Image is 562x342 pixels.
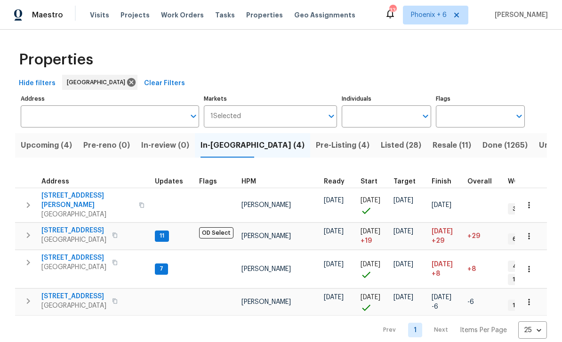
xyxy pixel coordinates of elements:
[140,75,189,92] button: Clear Filters
[467,178,500,185] div: Days past target finish date
[408,323,422,337] a: Goto page 1
[460,326,507,335] p: Items Per Page
[141,139,189,152] span: In-review (0)
[324,197,344,204] span: [DATE]
[389,6,396,15] div: 33
[509,235,531,243] span: 6 WIP
[241,233,291,239] span: [PERSON_NAME]
[241,202,291,208] span: [PERSON_NAME]
[241,266,291,272] span: [PERSON_NAME]
[41,301,106,310] span: [GEOGRAPHIC_DATA]
[210,112,241,120] span: 1 Selected
[83,139,130,152] span: Pre-reno (0)
[432,294,451,301] span: [DATE]
[15,75,59,92] button: Hide filters
[432,302,438,311] span: -6
[432,228,453,235] span: [DATE]
[156,232,168,240] span: 11
[509,276,548,284] span: 1 Accepted
[41,253,106,262] span: [STREET_ADDRESS]
[41,191,133,210] span: [STREET_ADDRESS][PERSON_NAME]
[324,294,344,301] span: [DATE]
[19,78,56,89] span: Hide filters
[156,265,167,273] span: 7
[508,178,560,185] span: WO Completion
[21,96,199,102] label: Address
[246,10,283,20] span: Properties
[41,210,133,219] span: [GEOGRAPHIC_DATA]
[361,178,386,185] div: Actual renovation start date
[482,139,528,152] span: Done (1265)
[357,223,390,249] td: Project started 19 days late
[432,236,444,246] span: +29
[509,262,532,270] span: 4 WIP
[19,55,93,64] span: Properties
[187,110,200,123] button: Open
[393,197,413,204] span: [DATE]
[361,294,380,301] span: [DATE]
[432,178,460,185] div: Projected renovation finish date
[62,75,137,90] div: [GEOGRAPHIC_DATA]
[241,299,291,305] span: [PERSON_NAME]
[433,139,471,152] span: Resale (11)
[393,228,413,235] span: [DATE]
[467,178,492,185] span: Overall
[199,227,233,239] span: OD Select
[199,178,217,185] span: Flags
[325,110,338,123] button: Open
[41,292,106,301] span: [STREET_ADDRESS]
[32,10,63,20] span: Maestro
[509,302,530,310] span: 1 WIP
[432,178,451,185] span: Finish
[41,226,106,235] span: [STREET_ADDRESS]
[467,299,474,305] span: -6
[432,202,451,208] span: [DATE]
[41,178,69,185] span: Address
[41,262,106,272] span: [GEOGRAPHIC_DATA]
[324,228,344,235] span: [DATE]
[509,205,531,213] span: 3 WIP
[67,78,129,87] span: [GEOGRAPHIC_DATA]
[324,261,344,268] span: [DATE]
[41,235,106,245] span: [GEOGRAPHIC_DATA]
[432,269,440,278] span: +8
[361,236,372,246] span: + 19
[393,294,413,301] span: [DATE]
[21,139,72,152] span: Upcoming (4)
[357,289,390,316] td: Project started on time
[155,178,183,185] span: Updates
[361,197,380,204] span: [DATE]
[513,110,526,123] button: Open
[361,261,380,268] span: [DATE]
[393,178,416,185] span: Target
[204,96,337,102] label: Markets
[90,10,109,20] span: Visits
[294,10,355,20] span: Geo Assignments
[393,261,413,268] span: [DATE]
[464,223,504,249] td: 29 day(s) past target finish date
[428,223,464,249] td: Scheduled to finish 29 day(s) late
[144,78,185,89] span: Clear Filters
[161,10,204,20] span: Work Orders
[436,96,525,102] label: Flags
[464,289,504,316] td: 6 day(s) earlier than target finish date
[467,233,480,239] span: +29
[201,139,305,152] span: In-[GEOGRAPHIC_DATA] (4)
[316,139,369,152] span: Pre-Listing (4)
[491,10,548,20] span: [PERSON_NAME]
[342,96,431,102] label: Individuals
[381,139,421,152] span: Listed (28)
[215,12,235,18] span: Tasks
[432,261,453,268] span: [DATE]
[419,110,432,123] button: Open
[361,228,380,235] span: [DATE]
[324,178,353,185] div: Earliest renovation start date (first business day after COE or Checkout)
[411,10,447,20] span: Phoenix + 6
[324,178,345,185] span: Ready
[374,321,547,339] nav: Pagination Navigation
[393,178,424,185] div: Target renovation project end date
[241,178,256,185] span: HPM
[464,250,504,288] td: 8 day(s) past target finish date
[428,289,464,316] td: Scheduled to finish 6 day(s) early
[120,10,150,20] span: Projects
